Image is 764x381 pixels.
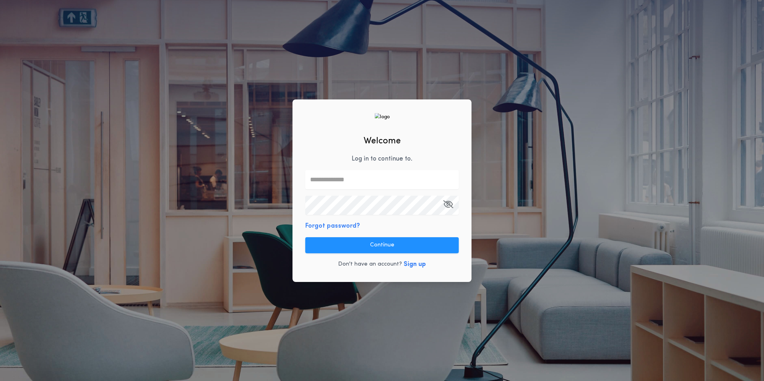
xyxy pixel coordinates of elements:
h2: Welcome [364,135,401,148]
img: logo [374,113,390,121]
button: Sign up [404,260,426,269]
p: Don't have an account? [338,260,402,268]
button: Forgot password? [305,221,360,231]
button: Continue [305,237,459,253]
p: Log in to continue to . [352,154,412,164]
